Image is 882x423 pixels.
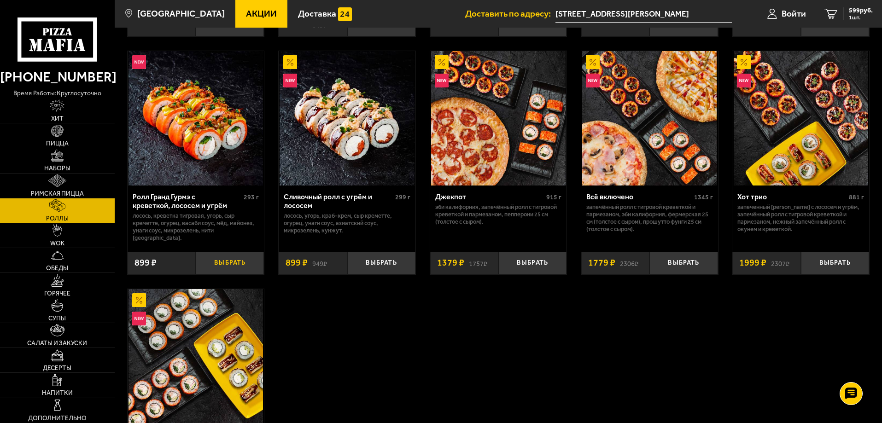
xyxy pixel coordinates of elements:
span: 915 г [546,193,561,201]
a: АкционныйНовинкаВсё включено [581,51,718,185]
button: Выбрать [801,252,869,274]
span: 899 ₽ [286,258,308,267]
img: Новинка [737,74,751,87]
span: Хит [51,116,64,122]
span: 599 руб. [849,7,873,14]
span: Пицца [46,140,69,147]
button: Выбрать [347,252,415,274]
a: АкционныйНовинкаДжекпот [430,51,567,185]
img: 15daf4d41897b9f0e9f617042186c801.svg [338,7,352,21]
p: Запеченный [PERSON_NAME] с лососем и угрём, Запечённый ролл с тигровой креветкой и пармезаном, Не... [737,203,864,233]
span: 881 г [849,193,864,201]
div: Джекпот [435,192,544,201]
p: лосось, угорь, краб-крем, Сыр креметте, огурец, унаги соус, азиатский соус, микрозелень, кунжут. [284,212,410,234]
img: Акционный [737,55,751,69]
img: Акционный [283,55,297,69]
div: Сливочный ролл с угрём и лососем [284,192,393,210]
span: Наборы [44,165,70,172]
span: 839 ₽ [588,20,610,29]
p: лосось, креветка тигровая, угорь, Сыр креметте, огурец, васаби соус, мёд, майонез, унаги соус, ми... [133,212,259,242]
img: Новинка [586,74,600,87]
span: Десерты [43,365,71,371]
button: Выбрать [498,252,567,274]
p: Запечённый ролл с тигровой креветкой и пармезаном, Эби Калифорния, Фермерская 25 см (толстое с сы... [586,203,713,233]
img: Новинка [132,312,146,325]
div: Всё включено [586,192,692,201]
span: 1999 ₽ [739,258,766,267]
a: АкционныйНовинкаСливочный ролл с угрём и лососем [279,51,415,185]
img: Ролл Гранд Гурмэ с креветкой, лососем и угрём [129,51,263,185]
p: Эби Калифорния, Запечённый ролл с тигровой креветкой и пармезаном, Пепперони 25 см (толстое с сыр... [435,203,562,226]
a: АкционныйНовинкаХот трио [732,51,869,185]
span: Супы [48,315,66,322]
img: Акционный [586,55,600,69]
input: Ваш адрес доставки [555,6,732,23]
img: Акционный [132,293,146,307]
img: Всё включено [582,51,717,185]
img: Новинка [435,74,449,87]
img: Новинка [283,74,297,87]
span: Дополнительно [28,415,87,422]
span: Доставка [298,9,336,18]
div: Хот трио [737,192,847,201]
span: Римская пицца [31,191,84,197]
img: Новинка [132,55,146,69]
span: 859 ₽ [739,20,761,29]
s: 2306 ₽ [620,258,638,267]
span: Напитки [42,390,73,396]
img: Джекпот [431,51,566,185]
s: 949 ₽ [312,258,327,267]
span: 899 ₽ [134,258,157,267]
span: Обеды [46,265,68,272]
span: Горячее [44,290,70,297]
span: 1379 ₽ [437,258,464,267]
span: 799 ₽ [437,20,459,29]
span: 1 шт. [849,15,873,20]
span: 293 г [244,193,259,201]
span: WOK [50,240,64,247]
span: Доставить по адресу: [465,9,555,18]
s: 2307 ₽ [771,258,789,267]
span: Роллы [46,215,69,222]
span: 799 ₽ [134,20,157,29]
span: [GEOGRAPHIC_DATA] [137,9,225,18]
span: Салаты и закуски [27,340,87,347]
span: 799 ₽ [286,20,308,29]
img: Акционный [435,55,449,69]
button: Выбрать [196,252,264,274]
img: Сливочный ролл с угрём и лососем [280,51,414,185]
span: 1345 г [694,193,713,201]
span: 1779 ₽ [588,258,615,267]
span: Акции [246,9,277,18]
s: 1757 ₽ [469,258,487,267]
button: Выбрать [649,252,718,274]
span: Войти [782,9,806,18]
span: 299 г [395,193,410,201]
img: Хот трио [734,51,868,185]
s: 849 ₽ [312,20,327,29]
div: Ролл Гранд Гурмэ с креветкой, лососем и угрём [133,192,242,210]
a: НовинкаРолл Гранд Гурмэ с креветкой, лососем и угрём [128,51,264,185]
